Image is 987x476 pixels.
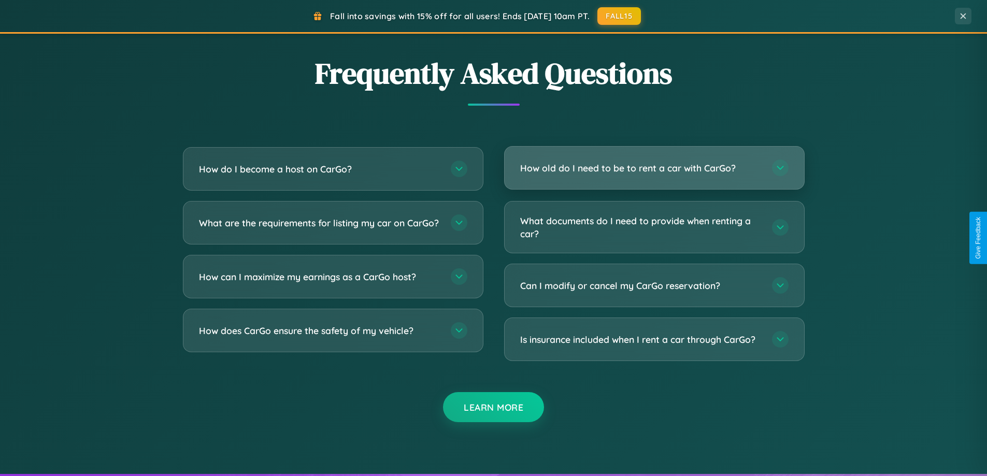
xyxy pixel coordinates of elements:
h3: How can I maximize my earnings as a CarGo host? [199,270,440,283]
h3: How old do I need to be to rent a car with CarGo? [520,162,762,175]
h2: Frequently Asked Questions [183,53,805,93]
button: FALL15 [597,7,641,25]
div: Give Feedback [975,217,982,259]
h3: What documents do I need to provide when renting a car? [520,214,762,240]
h3: Is insurance included when I rent a car through CarGo? [520,333,762,346]
button: Learn More [443,392,544,422]
h3: How do I become a host on CarGo? [199,163,440,176]
span: Fall into savings with 15% off for all users! Ends [DATE] 10am PT. [330,11,590,21]
h3: What are the requirements for listing my car on CarGo? [199,217,440,229]
h3: Can I modify or cancel my CarGo reservation? [520,279,762,292]
h3: How does CarGo ensure the safety of my vehicle? [199,324,440,337]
